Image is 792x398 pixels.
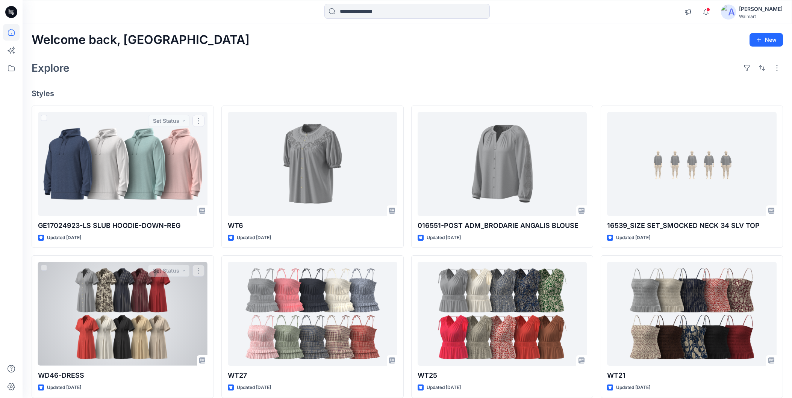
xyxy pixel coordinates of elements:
p: Updated [DATE] [47,384,81,392]
a: WT21 [607,262,777,366]
p: WD46-DRESS [38,370,207,381]
div: Walmart [739,14,783,19]
p: Updated [DATE] [616,384,650,392]
a: WT6 [228,112,397,216]
p: Updated [DATE] [427,234,461,242]
p: 016551-POST ADM_BRODARIE ANGALIS BLOUSE [418,220,587,231]
p: WT27 [228,370,397,381]
div: [PERSON_NAME] [739,5,783,14]
p: Updated [DATE] [616,234,650,242]
a: GE17024923-LS SLUB HOODIE-DOWN-REG [38,112,207,216]
a: WT25 [418,262,587,366]
img: avatar [721,5,736,20]
p: Updated [DATE] [237,234,271,242]
p: Updated [DATE] [47,234,81,242]
a: 016551-POST ADM_BRODARIE ANGALIS BLOUSE [418,112,587,216]
p: 16539_SIZE SET_SMOCKED NECK 34 SLV TOP [607,220,777,231]
p: WT25 [418,370,587,381]
h4: Styles [32,89,783,98]
h2: Welcome back, [GEOGRAPHIC_DATA] [32,33,250,47]
p: WT21 [607,370,777,381]
a: WD46-DRESS [38,262,207,366]
p: WT6 [228,220,397,231]
button: New [750,33,783,47]
p: GE17024923-LS SLUB HOODIE-DOWN-REG [38,220,207,231]
a: WT27 [228,262,397,366]
p: Updated [DATE] [427,384,461,392]
p: Updated [DATE] [237,384,271,392]
h2: Explore [32,62,70,74]
a: 16539_SIZE SET_SMOCKED NECK 34 SLV TOP [607,112,777,216]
